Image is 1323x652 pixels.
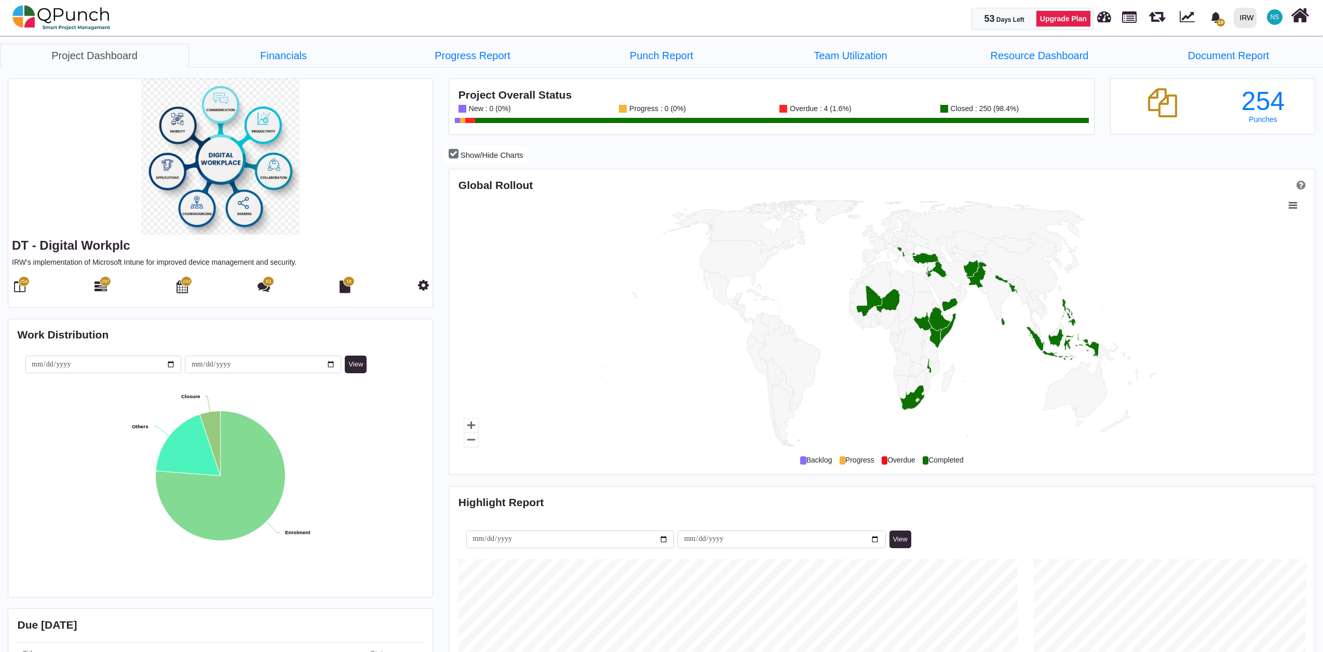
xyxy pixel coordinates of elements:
[756,44,945,67] li: DT - Digital Workplc
[1122,7,1137,23] span: Projects
[1261,1,1289,34] a: NS
[12,257,429,268] p: IRW's implementation of Microsoft Intune for improved device management and security.
[466,105,511,113] div: New : 0 (0%)
[948,105,1019,113] div: Closed : 250 (98.4%)
[102,278,110,286] span: 297
[95,280,107,293] i: Gantt
[1207,8,1225,26] div: Notification
[1149,5,1165,22] span: Releases
[1174,1,1204,35] div: Dynamic Report
[18,618,424,631] h4: Due [DATE]
[155,411,285,541] path: Enrolment, 916%. Workload.
[923,456,928,465] span: .
[1249,115,1277,124] span: Punches
[1036,10,1091,27] a: Upgrade Plan
[1293,179,1305,191] a: Help
[200,411,220,476] path: Closure, 62%. Workload.
[800,456,806,465] span: .
[889,531,911,548] button: View
[627,105,686,113] div: Progress : 0 (0%)
[132,424,148,429] text: Others
[840,456,845,465] span: .
[458,455,1306,466] div: Backlog Progress Overdue Completed
[346,278,352,286] span: 18
[258,280,270,293] i: Punch Discussion
[181,393,200,399] text: Closure
[1134,44,1323,67] a: Document Report
[458,496,1306,509] h4: Highlight Report
[1221,88,1306,114] div: 254
[20,278,28,286] span: 254
[14,280,25,293] i: Board
[418,279,429,291] i: Project Settings
[285,529,310,535] text: Enrolment
[882,456,887,465] span: .
[1217,19,1225,26] span: 19
[183,278,191,286] span: 243
[996,16,1024,23] span: Days Left
[1229,1,1261,35] a: IRW
[444,146,527,164] button: Show/Hide Charts
[189,44,378,67] a: Financials
[1267,9,1282,25] span: Nadeem Sheikh
[95,284,107,293] a: 297
[458,179,882,192] div: Global Rollout
[458,195,1306,455] div: Chart. Highcharts interactive chart.
[984,13,994,24] span: 53
[1097,6,1111,22] span: Dashboard
[12,2,111,33] img: qpunch-sp.fa6292f.png
[1221,88,1306,124] a: 254 Punches
[340,280,350,293] i: Document Library
[1210,12,1221,23] svg: bell fill
[458,88,1085,101] h4: Project Overall Status
[464,432,478,447] g: Zoom out chart
[1204,1,1230,33] a: bell fill19
[156,415,220,476] path: Others, 224%. Workload.
[177,280,188,293] i: Calendar
[18,328,424,341] h4: Work Distribution
[1286,198,1300,213] button: View chart menu, Chart
[567,44,756,67] a: Punch Report
[18,373,423,581] svg: Interactive chart
[1271,14,1279,20] span: NS
[18,373,424,581] div: Chart. Highcharts interactive chart.
[345,356,367,373] button: View
[464,418,478,432] g: Zoom chart
[266,278,271,286] span: 83
[378,44,567,67] a: Progress Report
[458,195,1305,455] svg: Interactive chart
[605,200,1158,447] g: Country, map 1 of 1 with 216 areas.
[461,151,523,159] span: Show/Hide Charts
[945,44,1134,67] a: Resource Dashboard
[1240,9,1254,27] div: IRW
[756,44,945,67] a: Team Utilization
[12,238,130,252] a: DT - Digital Workplc
[787,105,851,113] div: Overdue : 4 (1.6%)
[1291,6,1309,25] i: Home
